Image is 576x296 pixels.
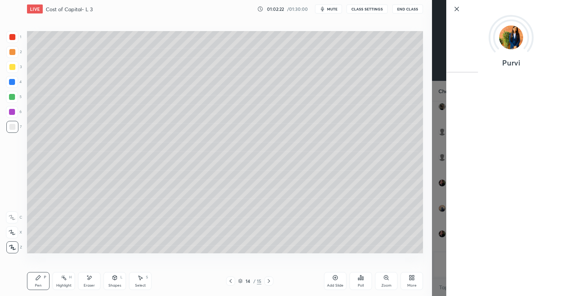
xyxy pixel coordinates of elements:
[84,284,95,287] div: Eraser
[46,6,93,13] h4: Cost of Capital- L 3
[358,284,364,287] div: Poll
[244,279,252,283] div: 14
[146,275,148,279] div: S
[346,4,388,13] button: CLASS SETTINGS
[6,226,22,238] div: X
[108,284,121,287] div: Shapes
[56,284,72,287] div: Highlight
[69,275,72,279] div: H
[6,61,22,73] div: 3
[392,4,423,13] button: End Class
[257,278,261,284] div: 15
[446,66,576,74] div: animation
[6,46,22,58] div: 2
[6,106,22,118] div: 6
[253,279,255,283] div: /
[327,284,343,287] div: Add Slide
[27,4,43,13] div: LIVE
[35,284,42,287] div: Pen
[499,25,523,49] img: 3414ec2488e64785a84ac57efebdaede.jpg
[502,60,520,66] p: Purvi
[327,6,337,12] span: mute
[44,275,46,279] div: P
[6,211,22,223] div: C
[6,76,22,88] div: 4
[120,275,123,279] div: L
[6,241,22,253] div: Z
[381,284,391,287] div: Zoom
[6,31,21,43] div: 1
[407,284,417,287] div: More
[315,4,342,13] button: mute
[6,121,22,133] div: 7
[6,91,22,103] div: 5
[135,284,146,287] div: Select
